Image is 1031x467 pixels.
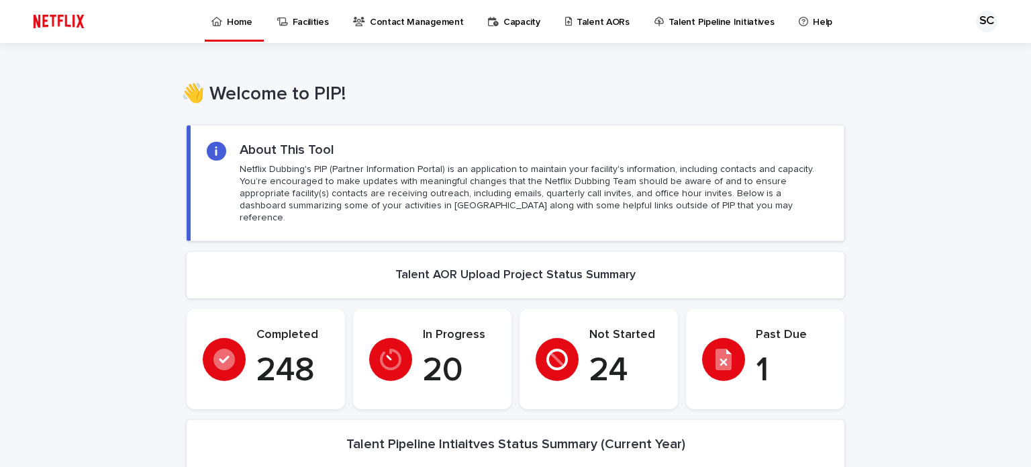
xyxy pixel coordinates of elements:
h2: About This Tool [240,142,334,158]
p: 20 [423,351,495,391]
p: Netflix Dubbing's PIP (Partner Information Portal) is an application to maintain your facility's ... [240,163,828,224]
h2: Talent AOR Upload Project Status Summary [395,268,636,283]
h1: 👋 Welcome to PIP! [181,83,839,106]
div: SC [976,11,997,32]
p: Past Due [756,328,828,343]
img: ifQbXi3ZQGMSEF7WDB7W [27,8,91,35]
p: 1 [756,351,828,391]
p: Completed [256,328,329,343]
h2: Talent Pipeline Intiaitves Status Summary (Current Year) [346,436,685,452]
p: In Progress [423,328,495,343]
p: Not Started [589,328,662,343]
p: 248 [256,351,329,391]
p: 24 [589,351,662,391]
